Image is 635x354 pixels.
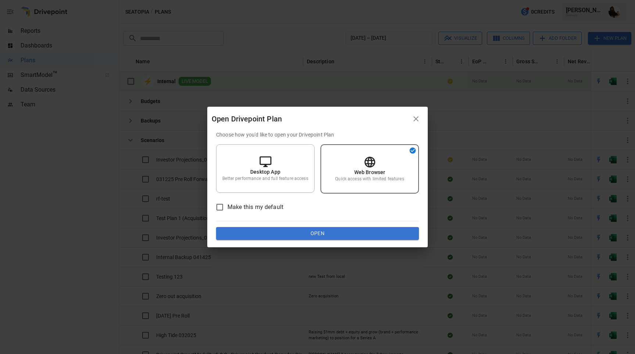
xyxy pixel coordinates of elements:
[216,227,419,240] button: Open
[250,168,280,176] p: Desktop App
[212,113,409,125] div: Open Drivepoint Plan
[227,203,283,212] span: Make this my default
[335,176,404,182] p: Quick access with limited features
[216,131,419,138] p: Choose how you'd like to open your Drivepoint Plan
[222,176,308,182] p: Better performance and full feature access
[354,169,385,176] p: Web Browser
